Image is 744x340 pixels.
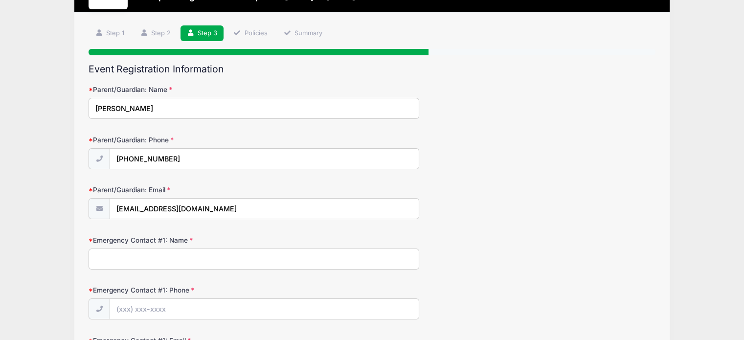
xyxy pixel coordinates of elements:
[110,298,419,319] input: (xxx) xxx-xxxx
[89,85,277,94] label: Parent/Guardian: Name
[227,25,274,42] a: Policies
[89,185,277,195] label: Parent/Guardian: Email
[134,25,177,42] a: Step 2
[277,25,329,42] a: Summary
[89,285,277,295] label: Emergency Contact #1: Phone
[110,198,419,219] input: email@email.com
[110,148,419,169] input: (xxx) xxx-xxxx
[89,25,131,42] a: Step 1
[89,135,277,145] label: Parent/Guardian: Phone
[89,64,655,75] h2: Event Registration Information
[180,25,224,42] a: Step 3
[89,235,277,245] label: Emergency Contact #1: Name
